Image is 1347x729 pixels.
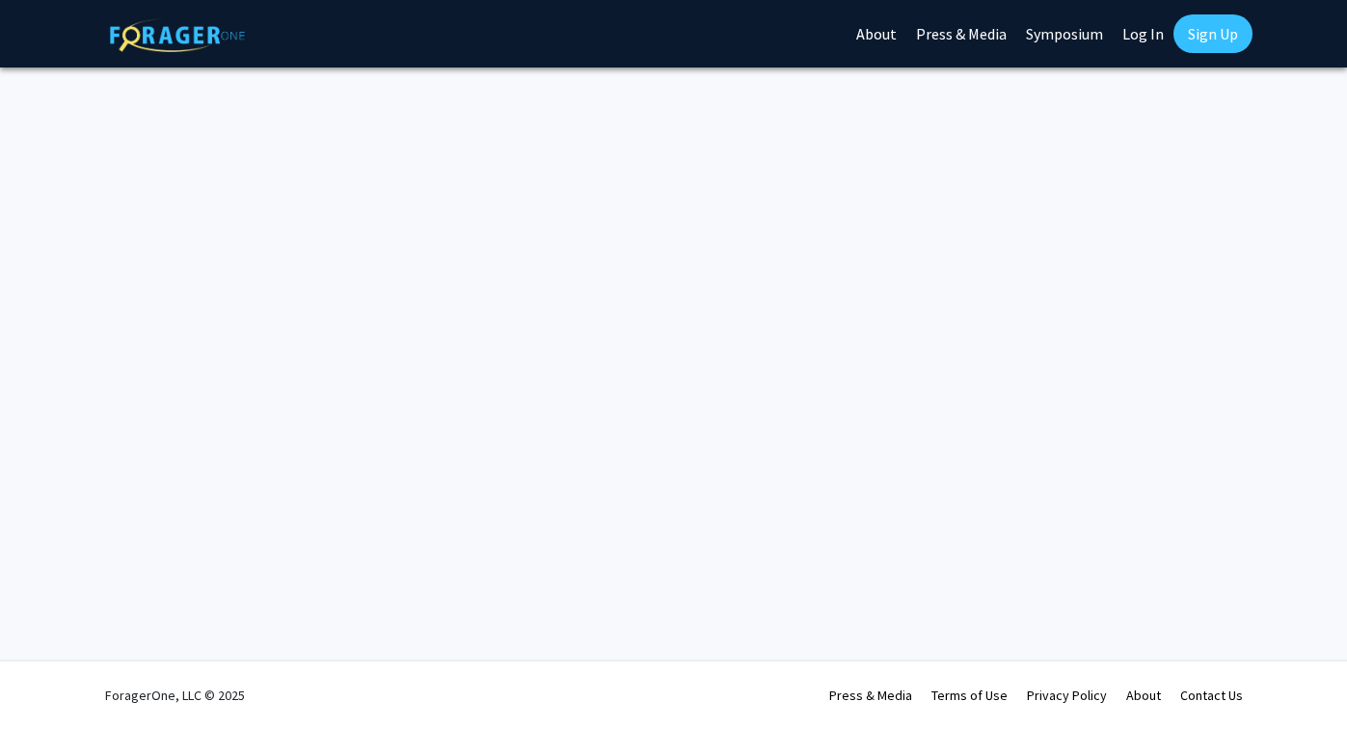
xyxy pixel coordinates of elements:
a: Terms of Use [931,687,1008,704]
a: Privacy Policy [1027,687,1107,704]
a: Sign Up [1173,14,1253,53]
div: ForagerOne, LLC © 2025 [105,661,245,729]
a: Contact Us [1180,687,1243,704]
a: Press & Media [829,687,912,704]
img: ForagerOne Logo [110,18,245,52]
a: About [1126,687,1161,704]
